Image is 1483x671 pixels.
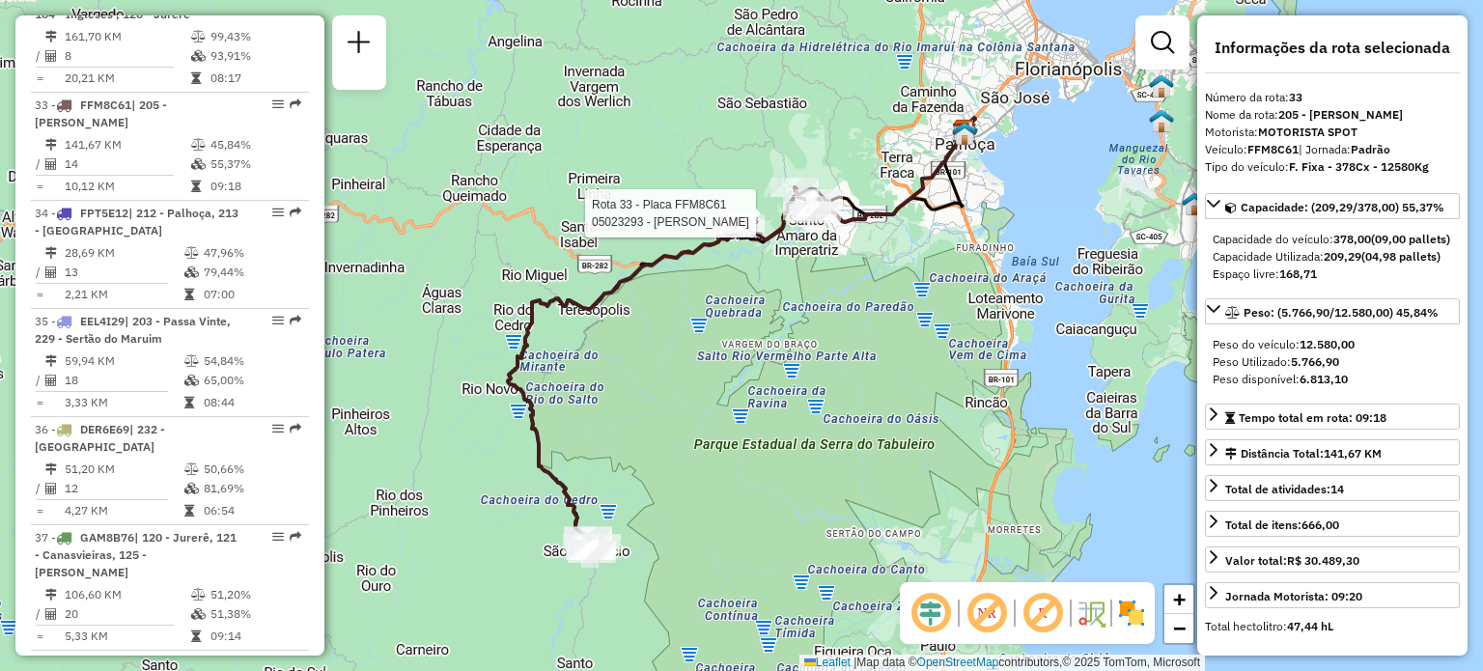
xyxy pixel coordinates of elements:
div: Peso disponível: [1213,371,1452,388]
a: Peso: (5.766,90/12.580,00) 45,84% [1205,298,1460,324]
strong: 168,71 [1279,266,1317,281]
h4: Atividades [1205,653,1460,671]
a: Total de atividades:14 [1205,475,1460,501]
td: 161,70 KM [64,27,190,46]
i: Distância Total [45,247,57,259]
td: 79,44% [203,263,300,282]
td: 2,21 KM [64,285,183,304]
span: | 203 - Passa Vinte, 229 - Sertão do Maruim [35,314,231,346]
a: Valor total:R$ 30.489,30 [1205,546,1460,573]
div: Veículo: [1205,141,1460,158]
a: Zoom in [1164,585,1193,614]
td: = [35,501,44,520]
span: 37 - [35,530,237,579]
td: 55,37% [210,154,301,174]
td: 51,38% [210,604,301,624]
td: 54,84% [203,351,300,371]
i: Tempo total em rota [191,72,201,84]
i: Total de Atividades [45,50,57,62]
a: Leaflet [804,656,851,669]
span: EEL4I29 [80,314,125,328]
i: % de utilização da cubagem [184,375,199,386]
i: % de utilização da cubagem [184,483,199,494]
em: Rota exportada [290,315,301,326]
td: 4,27 KM [64,501,183,520]
em: Rota exportada [290,531,301,543]
strong: 205 - [PERSON_NAME] [1278,107,1403,122]
img: Ilha Centro [1149,73,1174,98]
td: = [35,393,44,412]
span: − [1173,616,1186,640]
h4: Informações da rota selecionada [1205,39,1460,57]
td: 10,12 KM [64,177,190,196]
em: Opções [272,98,284,110]
span: | 205 - [PERSON_NAME] [35,98,167,129]
td: 45,84% [210,135,301,154]
td: 28,69 KM [64,243,183,263]
span: | 120 - Jurerê, 121 - Canasvieiras, 125 - [PERSON_NAME] [35,530,237,579]
div: Tipo do veículo: [1205,158,1460,176]
div: Map data © contributors,© 2025 TomTom, Microsoft [799,655,1205,671]
span: Ocultar deslocamento [908,590,954,636]
div: Peso: (5.766,90/12.580,00) 45,84% [1205,328,1460,396]
td: 141,67 KM [64,135,190,154]
td: = [35,627,44,646]
strong: 14 [1330,482,1344,496]
i: Tempo total em rota [191,630,201,642]
td: / [35,263,44,282]
td: 65,00% [203,371,300,390]
img: Exibir/Ocultar setores [1116,598,1147,629]
td: 5,33 KM [64,627,190,646]
div: Capacidade do veículo: [1213,231,1452,248]
em: Opções [272,531,284,543]
em: Rota exportada [290,207,301,218]
td: 106,60 KM [64,585,190,604]
div: Número da rota: [1205,89,1460,106]
i: Distância Total [45,139,57,151]
td: / [35,479,44,498]
td: 8 [64,46,190,66]
span: + [1173,587,1186,611]
span: | 212 - Palhoça, 213 - [GEOGRAPHIC_DATA] [35,206,238,238]
i: Tempo total em rota [184,397,194,408]
td: 81,69% [203,479,300,498]
a: Zoom out [1164,614,1193,643]
a: Tempo total em rota: 09:18 [1205,404,1460,430]
span: 141,67 KM [1324,446,1382,461]
span: FFM8C61 [80,98,131,112]
td: 51,20% [210,585,301,604]
td: 59,94 KM [64,351,183,371]
strong: 378,00 [1333,232,1371,246]
em: Opções [272,423,284,434]
span: FPT5E12 [80,206,128,220]
i: % de utilização do peso [184,463,199,475]
td: / [35,46,44,66]
strong: 12.580,00 [1300,337,1355,351]
div: Total de itens: [1225,517,1339,534]
div: Capacidade Utilizada: [1213,248,1452,266]
div: Peso Utilizado: [1213,353,1452,371]
a: Capacidade: (209,29/378,00) 55,37% [1205,193,1460,219]
strong: F. Fixa - 378Cx - 12580Kg [1289,159,1429,174]
strong: MOTORISTA SPOT [1258,125,1357,139]
strong: 666,00 [1301,517,1339,532]
div: Total hectolitro: [1205,618,1460,635]
span: Peso do veículo: [1213,337,1355,351]
img: CDD Florianópolis [952,119,977,144]
em: Rota exportada [290,98,301,110]
i: % de utilização da cubagem [191,608,206,620]
strong: FFM8C61 [1247,142,1299,156]
i: % de utilização do peso [191,589,206,601]
td: 08:17 [210,69,301,88]
td: 08:44 [203,393,300,412]
strong: (09,00 pallets) [1371,232,1450,246]
strong: 5.766,90 [1291,354,1339,369]
div: Nome da rota: [1205,106,1460,124]
a: Distância Total:141,67 KM [1205,439,1460,465]
td: 3,33 KM [64,393,183,412]
i: Distância Total [45,355,57,367]
span: 36 - [35,422,165,454]
strong: R$ 30.489,30 [1287,553,1359,568]
img: 712 UDC Full Palhoça [952,121,977,146]
i: Tempo total em rota [184,505,194,517]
